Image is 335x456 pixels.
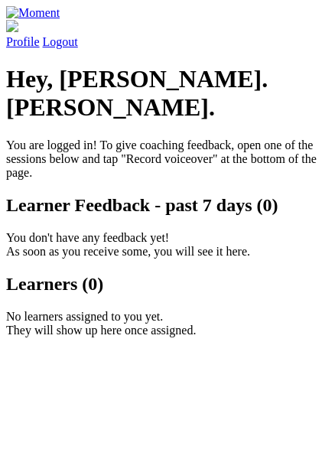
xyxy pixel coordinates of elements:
[6,65,329,122] h1: Hey, [PERSON_NAME].[PERSON_NAME].
[6,274,329,295] h2: Learners (0)
[43,35,78,48] a: Logout
[6,6,60,20] img: Moment
[6,195,329,216] h2: Learner Feedback - past 7 days (0)
[6,310,329,337] p: No learners assigned to you yet. They will show up here once assigned.
[6,20,18,32] img: default_avatar-b4e2223d03051bc43aaaccfb402a43260a3f17acc7fafc1603fdf008d6cba3c9.png
[6,231,329,259] p: You don't have any feedback yet! As soon as you receive some, you will see it here.
[6,138,329,180] p: You are logged in! To give coaching feedback, open one of the sessions below and tap "Record voic...
[6,20,329,48] a: Profile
